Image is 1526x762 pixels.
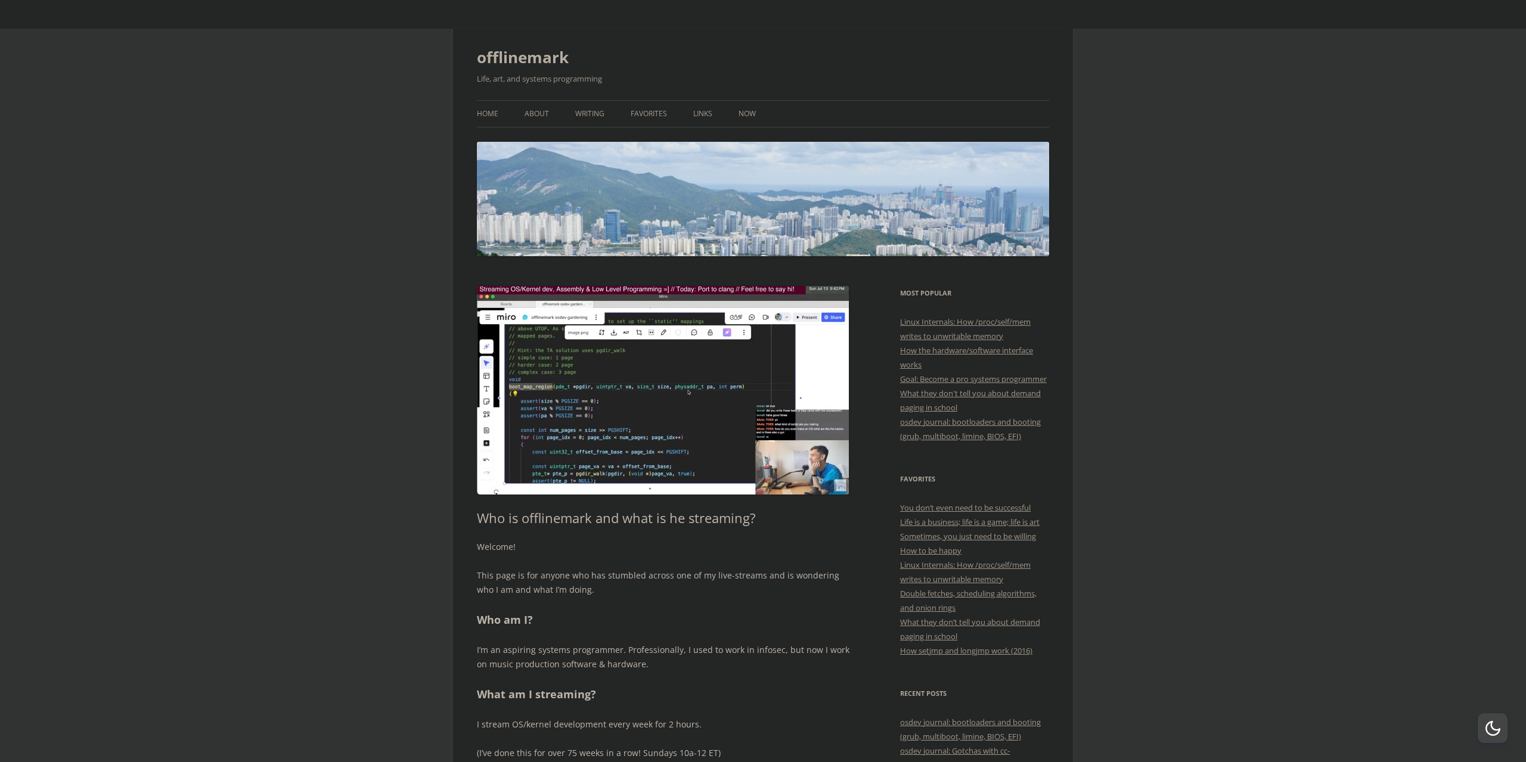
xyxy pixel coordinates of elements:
a: Links [693,101,712,127]
a: About [525,101,549,127]
a: Writing [575,101,604,127]
a: Sometimes, you just need to be willing [900,531,1036,542]
h1: Who is offlinemark and what is he streaming? [477,510,849,525]
a: Goal: Become a pro systems programmer [900,374,1047,384]
h2: What am I streaming? [477,686,849,703]
a: How to be happy [900,545,961,556]
h2: Who am I? [477,611,849,629]
h2: Life, art, and systems programming [477,71,1049,86]
p: Welcome! [477,540,849,554]
a: Home [477,101,498,127]
h3: Favorites [900,472,1049,486]
a: Now [739,101,756,127]
p: I stream OS/kernel development every week for 2 hours. [477,717,849,732]
a: What they don't tell you about demand paging in school [900,388,1041,413]
img: offlinemark [477,142,1049,256]
p: (I’ve done this for over 75 weeks in a row! Sundays 10a-12 ET) [477,746,849,760]
a: What they don’t tell you about demand paging in school [900,617,1040,642]
a: How the hardware/software interface works [900,345,1033,370]
h3: Recent Posts [900,686,1049,701]
a: Double fetches, scheduling algorithms, and onion rings [900,588,1037,613]
a: Life is a business; life is a game; life is art [900,517,1040,527]
p: This page is for anyone who has stumbled across one of my live-streams and is wondering who I am ... [477,568,849,597]
a: Linux Internals: How /proc/self/mem writes to unwritable memory [900,316,1031,341]
a: You don’t even need to be successful [900,502,1031,513]
a: offlinemark [477,43,569,71]
a: osdev journal: bootloaders and booting (grub, multiboot, limine, BIOS, EFI) [900,416,1041,441]
a: Linux Internals: How /proc/self/mem writes to unwritable memory [900,559,1031,584]
p: I’m an aspiring systems programmer. Professionally, I used to work in infosec, but now I work on ... [477,643,849,671]
a: osdev journal: bootloaders and booting (grub, multiboot, limine, BIOS, EFI) [900,717,1041,742]
a: How setjmp and longjmp work (2016) [900,645,1032,656]
h3: Most Popular [900,286,1049,300]
a: Favorites [631,101,667,127]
